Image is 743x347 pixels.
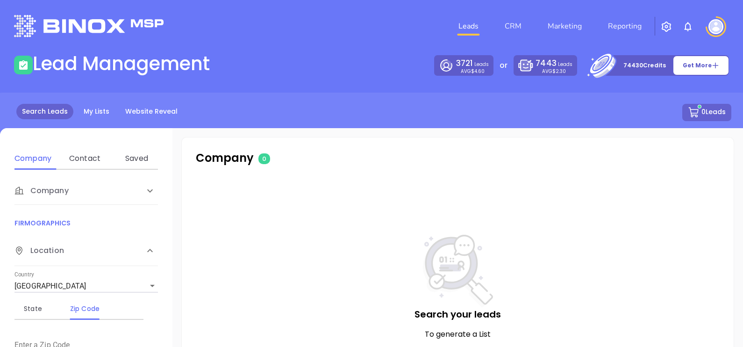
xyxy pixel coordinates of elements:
[423,235,493,307] img: NoSearch
[200,307,715,321] p: Search your leads
[14,185,69,196] span: Company
[471,68,485,75] span: $4.60
[14,218,158,228] p: FIRMOGRAPHICS
[455,17,482,36] a: Leads
[661,21,672,32] img: iconSetting
[708,19,723,34] img: user
[682,104,731,121] button: 0Leads
[682,21,693,32] img: iconNotification
[536,58,556,69] span: 7443
[14,236,158,266] div: Location
[16,104,73,119] a: Search Leads
[200,329,715,340] p: To generate a List
[78,104,115,119] a: My Lists
[14,272,34,278] label: Country
[456,58,473,69] span: 3721
[14,303,51,314] div: State
[552,68,566,75] span: $2.30
[14,153,51,164] div: Company
[536,58,572,69] p: Leads
[461,69,485,73] p: AVG
[118,153,155,164] div: Saved
[258,153,270,164] span: 0
[501,17,525,36] a: CRM
[33,52,210,75] h1: Lead Management
[544,17,586,36] a: Marketing
[120,104,183,119] a: Website Reveal
[14,279,158,294] div: [GEOGRAPHIC_DATA]
[196,150,406,166] p: Company
[500,60,507,71] p: or
[456,58,489,69] p: Leads
[14,177,158,205] div: Company
[14,245,64,256] span: Location
[542,69,566,73] p: AVG
[673,56,729,75] button: Get More
[623,61,666,70] p: 74430 Credits
[14,15,164,37] img: logo
[66,303,103,314] div: Zip Code
[66,153,103,164] div: Contact
[604,17,645,36] a: Reporting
